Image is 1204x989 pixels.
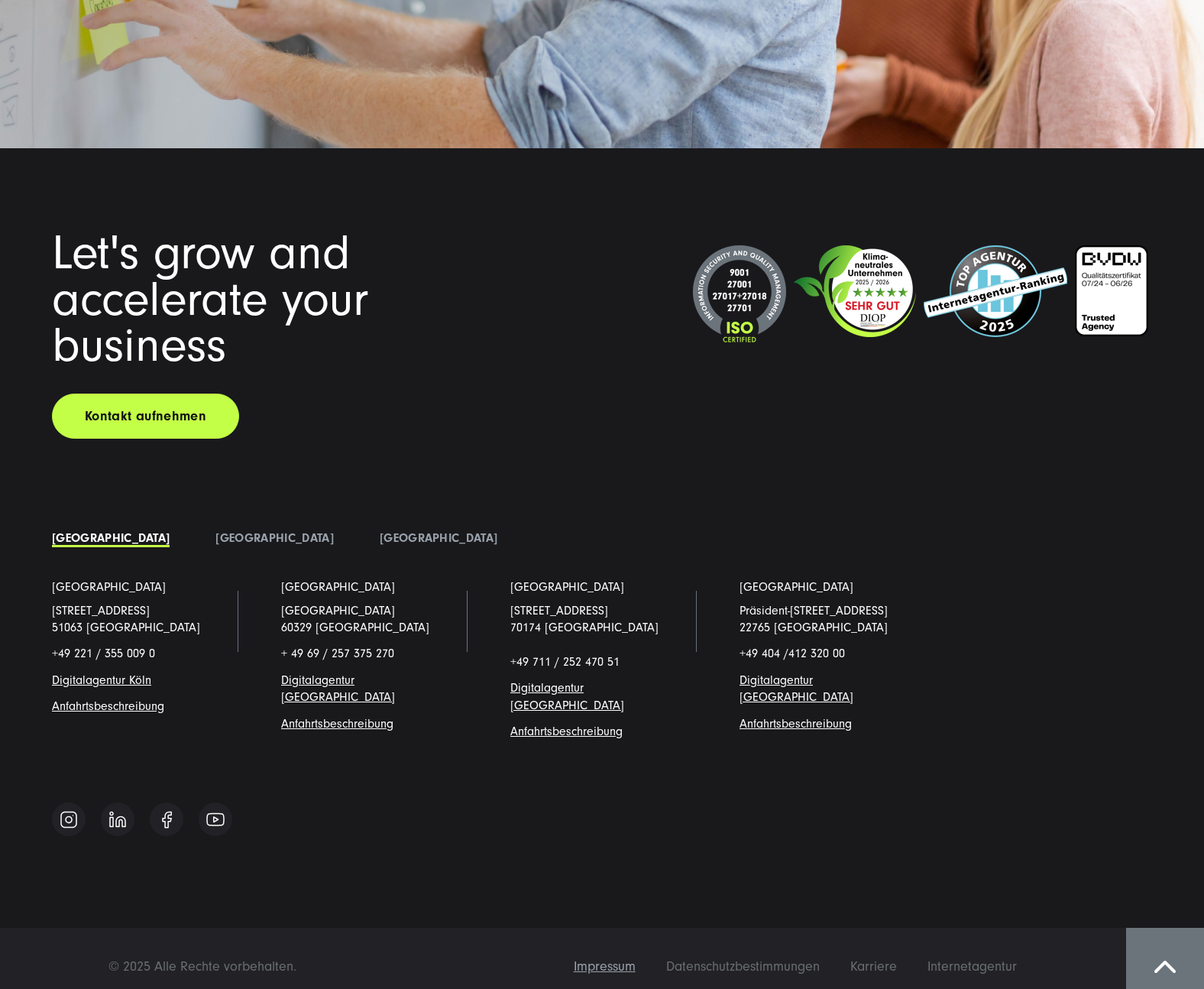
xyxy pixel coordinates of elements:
[52,645,235,662] p: +49 221 / 355 009 0
[281,717,393,731] span: g
[740,647,845,660] span: +49 404 /
[510,621,659,634] a: 70174 [GEOGRAPHIC_DATA]
[740,717,852,731] a: Anfahrtsbeschreibung
[510,579,624,595] a: [GEOGRAPHIC_DATA]
[794,245,916,337] img: Klimaneutrales Unternehmen SUNZINET GmbH
[281,673,395,704] a: Digitalagentur [GEOGRAPHIC_DATA]
[215,531,333,545] a: [GEOGRAPHIC_DATA]
[52,621,200,634] a: 51063 [GEOGRAPHIC_DATA]
[666,958,820,974] span: Datenschutzbestimmungen
[574,958,636,974] span: Impressum
[281,717,387,731] a: Anfahrtsbeschreibun
[52,699,164,713] a: Anfahrtsbeschreibung
[281,647,394,660] span: + 49 69 / 257 375 270
[281,604,395,618] span: [GEOGRAPHIC_DATA]
[52,394,239,439] a: Kontakt aufnehmen
[510,655,620,669] span: +49 711 / 252 470 51
[52,579,166,595] a: [GEOGRAPHIC_DATA]
[740,579,853,595] a: [GEOGRAPHIC_DATA]
[162,811,172,828] img: Follow us on Facebook
[693,245,786,344] img: ISO-Siegel_2024_dunkel
[510,681,624,712] a: Digitalagentur [GEOGRAPHIC_DATA]
[788,647,845,660] span: 412 320 00
[380,531,497,545] a: [GEOGRAPHIC_DATA]
[52,673,145,687] a: Digitalagentur Köl
[850,958,897,974] span: Karriere
[281,621,429,634] a: 60329 [GEOGRAPHIC_DATA]
[108,958,296,974] span: © 2025 Alle Rechte vorbehalten.
[52,531,170,545] a: [GEOGRAPHIC_DATA]
[109,811,126,828] img: Follow us on Linkedin
[740,602,923,637] p: Präsident-[STREET_ADDRESS] 22765 [GEOGRAPHIC_DATA]
[510,604,608,618] a: [STREET_ADDRESS]
[60,810,78,829] img: Follow us on Instagram
[145,673,151,687] a: n
[281,579,395,595] a: [GEOGRAPHIC_DATA]
[52,225,368,374] span: Let's grow and accelerate your business
[924,245,1067,337] img: Top Internetagentur und Full Service Digitalagentur SUNZINET - 2024
[206,812,225,826] img: Follow us on Youtube
[52,604,150,618] a: [STREET_ADDRESS]
[1075,245,1148,336] img: BVDW-Zertifizierung-Weiß
[927,958,1017,974] span: Internetagentur
[510,725,623,738] a: Anfahrtsbeschreibung
[740,673,853,704] a: Digitalagentur [GEOGRAPHIC_DATA]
